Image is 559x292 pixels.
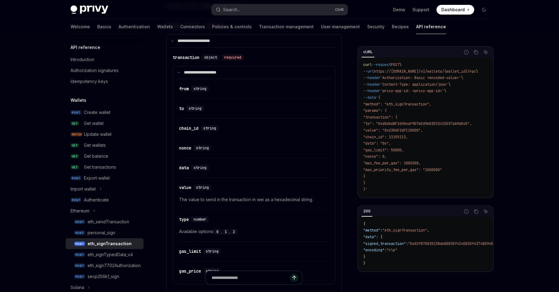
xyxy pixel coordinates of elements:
[71,121,79,126] span: GET
[476,69,478,74] span: \
[196,185,209,190] span: string
[71,67,119,74] div: Authorization signatures
[84,174,110,182] div: Export wallet
[189,106,202,111] span: string
[74,274,85,279] span: POST
[472,208,480,215] button: Copy the contents from the code block
[179,125,198,131] div: chain_id
[462,48,470,56] button: Report incorrect code
[363,75,380,80] span: --header
[66,205,143,216] button: Toggle Ethereum section
[179,86,189,92] div: from
[88,240,132,247] div: eth_signTransaction
[66,151,143,162] a: GETGet balance
[173,54,199,60] div: transaction
[71,44,100,51] h5: API reference
[444,88,446,93] span: \
[71,78,108,85] div: Idempotency keys
[212,4,348,15] button: Open search
[196,146,209,150] span: string
[376,235,382,239] span: : {
[206,249,219,254] span: string
[363,254,365,259] span: }
[374,69,476,74] span: https://[DOMAIN_NAME]/v1/wallets/{wallet_id}/rpc
[157,19,173,34] a: Wallets
[74,242,85,246] span: POST
[66,140,143,151] a: GETGet wallets
[203,126,216,131] span: string
[363,108,387,113] span: "params": {
[222,54,244,60] div: required
[482,208,490,215] button: Ask AI
[194,86,206,91] span: string
[66,271,143,282] a: POSTsecp256k1_sign
[437,5,474,15] a: Dashboard
[472,48,480,56] button: Copy the contents from the code block
[363,241,406,246] span: "signed_transaction"
[88,218,129,225] div: eth_sendTransaction
[88,273,119,280] div: secp256k1_sign
[363,95,376,100] span: --data
[462,208,470,215] button: Report incorrect code
[412,7,429,13] a: Support
[71,165,79,170] span: GET
[74,252,85,257] span: POST
[71,110,81,115] span: POST
[71,176,81,180] span: POST
[71,97,86,104] h5: Wallets
[363,62,372,67] span: curl
[119,19,150,34] a: Authentication
[179,268,201,274] div: gas_price
[363,161,421,166] span: "max_fee_per_gas": 1000308,
[66,118,143,129] a: GETGet wallet
[66,107,143,118] a: POSTCreate wallet
[84,109,110,116] div: Create wallet
[88,229,115,236] div: personal_sign
[206,269,219,273] span: string
[259,19,314,34] a: Transaction management
[66,54,143,65] a: Introduction
[84,163,116,171] div: Get transactions
[290,273,298,282] button: Send message
[66,184,143,194] button: Toggle Import wallet section
[363,174,365,179] span: }
[71,5,108,14] img: dark logo
[66,249,143,260] a: POSTeth_signTypedData_v4
[363,82,380,87] span: --header
[84,196,109,204] div: Authenticate
[367,19,385,34] a: Security
[194,217,206,222] span: number
[71,185,96,193] div: Import wallet
[363,261,365,266] span: }
[363,115,397,120] span: "transaction": {
[71,56,94,63] div: Introduction
[321,19,360,34] a: User management
[179,165,189,171] div: data
[399,62,402,67] span: \
[222,229,229,235] code: 1
[71,132,83,137] span: PATCH
[179,145,191,151] div: nonce
[363,128,423,133] span: "value": "0x2386F26FC10000",
[392,19,409,34] a: Recipes
[363,135,408,139] span: "chain_id": 11155111,
[66,216,143,227] a: POSTeth_sendTransaction
[84,120,104,127] div: Get wallet
[363,235,376,239] span: "data"
[71,284,84,291] div: Solana
[66,76,143,87] a: Idempotency keys
[84,153,108,160] div: Get balance
[66,260,143,271] a: POSTeth_sign7702Authorization
[385,248,387,252] span: :
[179,216,189,222] div: type
[204,55,217,60] span: object
[363,180,365,185] span: }
[361,208,372,215] div: 200
[387,248,397,252] span: "rlp"
[66,173,143,184] a: POSTExport wallet
[71,19,90,34] a: Welcome
[179,196,329,203] span: The value to send in the transaction in wei as a hexadecimal string.
[482,48,490,56] button: Ask AI
[479,5,489,15] button: Toggle dark mode
[66,65,143,76] a: Authorization signatures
